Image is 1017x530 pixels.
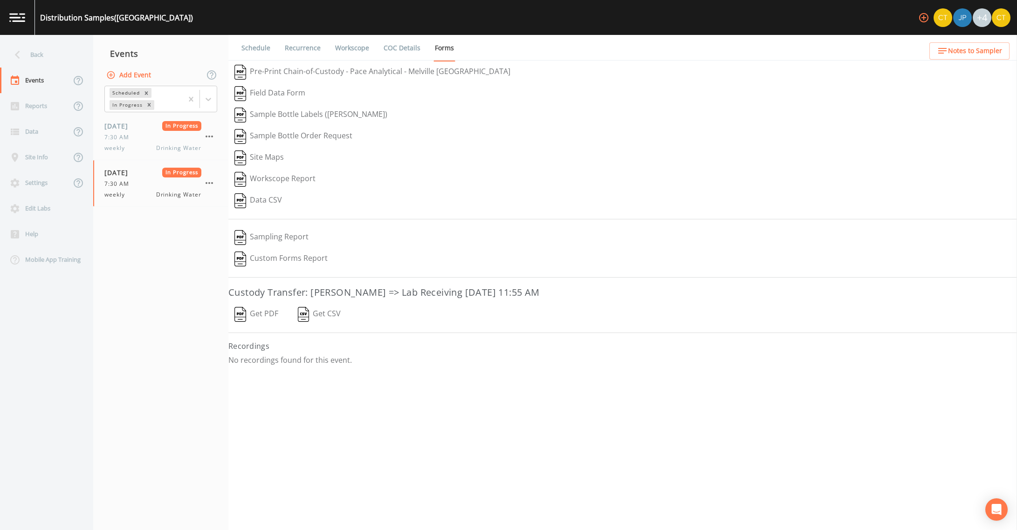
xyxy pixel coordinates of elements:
[948,45,1002,57] span: Notes to Sampler
[228,248,334,270] button: Custom Forms Report
[234,230,246,245] img: svg%3e
[9,13,25,22] img: logo
[228,147,290,169] button: Site Maps
[144,100,154,110] div: Remove In Progress
[228,190,288,211] button: Data CSV
[283,35,322,61] a: Recurrence
[433,35,455,61] a: Forms
[104,190,131,199] span: weekly
[234,150,246,165] img: svg%3e
[234,193,246,208] img: svg%3e
[228,285,1017,300] h3: Custody Transfer: [PERSON_NAME] => Lab Receiving [DATE] 11:55 AM
[228,126,358,147] button: Sample Bottle Order Request
[934,8,952,27] img: 7f2cab73c0e50dc3fbb7023805f649db
[93,114,228,160] a: [DATE]In Progress7:30 AMweeklyDrinking Water
[40,12,193,23] div: Distribution Samples ([GEOGRAPHIC_DATA])
[933,8,953,27] div: Chris Tobin
[382,35,422,61] a: COC Details
[953,8,972,27] div: Joshua gere Paul
[93,42,228,65] div: Events
[334,35,371,61] a: Workscope
[93,160,228,207] a: [DATE]In Progress7:30 AMweeklyDrinking Water
[141,88,151,98] div: Remove Scheduled
[104,67,155,84] button: Add Event
[228,61,516,83] button: Pre-Print Chain-of-Custody - Pace Analytical - Melville [GEOGRAPHIC_DATA]
[228,104,393,126] button: Sample Bottle Labels ([PERSON_NAME])
[234,172,246,187] img: svg%3e
[992,8,1010,27] img: 7f2cab73c0e50dc3fbb7023805f649db
[234,65,246,80] img: svg%3e
[953,8,972,27] img: 41241ef155101aa6d92a04480b0d0000
[228,227,315,248] button: Sampling Report
[234,108,246,122] img: svg%3e
[228,340,1017,352] h4: Recordings
[162,168,202,177] span: In Progress
[228,304,284,325] button: Get PDF
[234,86,246,101] img: svg%3e
[228,169,322,190] button: Workscope Report
[104,133,135,142] span: 7:30 AM
[156,190,201,199] span: Drinking Water
[234,129,246,144] img: svg%3e
[973,8,991,27] div: +4
[234,251,246,266] img: svg%3e
[228,355,1017,365] p: No recordings found for this event.
[929,42,1010,60] button: Notes to Sampler
[104,180,135,188] span: 7:30 AM
[156,144,201,152] span: Drinking Water
[110,100,144,110] div: In Progress
[104,168,135,177] span: [DATE]
[985,498,1008,521] div: Open Intercom Messenger
[104,121,135,131] span: [DATE]
[104,144,131,152] span: weekly
[162,121,202,131] span: In Progress
[298,307,309,322] img: svg%3e
[228,83,311,104] button: Field Data Form
[291,304,347,325] button: Get CSV
[240,35,272,61] a: Schedule
[234,307,246,322] img: svg%3e
[110,88,141,98] div: Scheduled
